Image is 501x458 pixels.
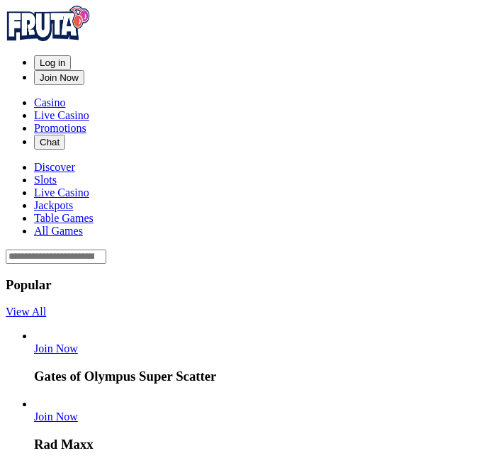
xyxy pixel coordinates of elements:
span: Chat [40,137,60,147]
a: Table Games [34,212,94,224]
a: Rad Maxx [34,410,78,423]
h3: Popular [6,277,495,293]
a: Jackpots [34,199,73,211]
a: Discover [34,161,75,173]
a: gift-inverted iconPromotions [34,122,86,134]
span: Join Now [40,72,79,83]
button: Log in [34,55,71,70]
h3: Gates of Olympus Super Scatter [34,369,495,384]
span: Log in [40,57,65,68]
a: diamond iconCasino [34,96,65,108]
span: Join Now [34,410,78,423]
article: Rad Maxx [34,398,495,452]
a: Gates of Olympus Super Scatter [34,342,78,354]
a: Live Casino [34,186,89,199]
span: Casino [34,96,65,108]
span: Join Now [34,342,78,354]
button: Join Now [34,70,84,85]
nav: Lobby [6,161,495,238]
button: headphones iconChat [34,135,65,150]
a: poker-chip iconLive Casino [34,109,89,121]
span: Live Casino [34,109,89,121]
header: Lobby [6,161,495,264]
h3: Rad Maxx [34,437,495,452]
span: Promotions [34,122,86,134]
a: View All [6,306,46,318]
a: Fruta [6,31,91,43]
a: All Games [34,225,83,237]
img: Fruta [6,6,91,41]
input: Search [6,250,106,264]
article: Gates of Olympus Super Scatter [34,330,495,384]
a: Slots [34,174,57,186]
